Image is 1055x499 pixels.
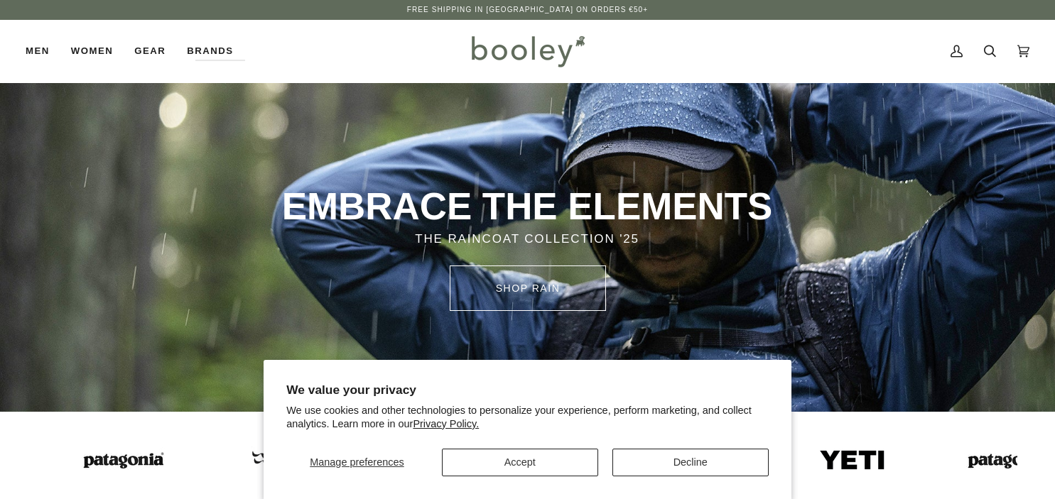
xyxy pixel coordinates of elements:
p: THE RAINCOAT COLLECTION '25 [217,230,837,248]
span: Gear [134,44,166,58]
a: SHOP rain [450,265,606,311]
a: Privacy Policy. [413,418,479,429]
img: Booley [465,31,590,72]
button: Manage preferences [286,449,427,476]
span: Brands [187,44,233,58]
button: Decline [612,449,769,476]
span: Manage preferences [310,456,404,468]
p: Free Shipping in [GEOGRAPHIC_DATA] on Orders €50+ [407,4,648,16]
span: Women [71,44,113,58]
p: EMBRACE THE ELEMENTS [217,183,837,230]
a: Men [26,20,60,82]
button: Accept [442,449,598,476]
a: Women [60,20,124,82]
p: We use cookies and other technologies to personalize your experience, perform marketing, and coll... [286,404,769,431]
span: Men [26,44,50,58]
h2: We value your privacy [286,383,769,397]
a: Brands [176,20,244,82]
a: Gear [124,20,176,82]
